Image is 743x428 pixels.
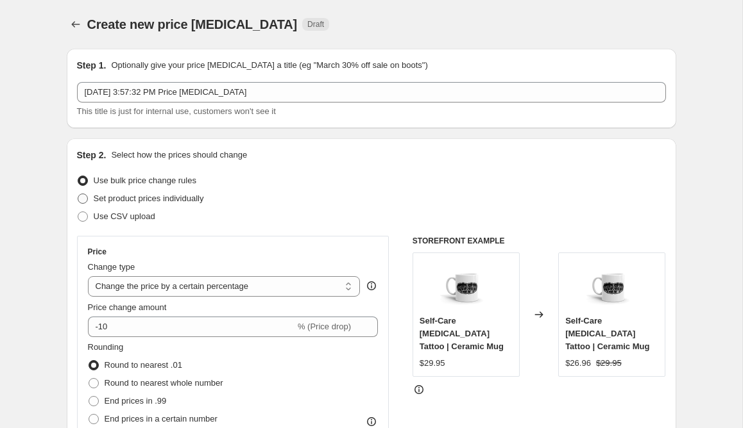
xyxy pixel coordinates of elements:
[105,360,182,370] span: Round to nearest .01
[87,17,298,31] span: Create new price [MEDICAL_DATA]
[77,59,107,72] h2: Step 1.
[365,279,378,292] div: help
[413,236,666,246] h6: STOREFRONT EXAMPLE
[77,149,107,161] h2: Step 2.
[88,302,167,312] span: Price change amount
[94,211,155,221] span: Use CSV upload
[420,358,445,368] span: $29.95
[94,176,196,185] span: Use bulk price change rules
[67,15,85,33] button: Price change jobs
[77,106,276,116] span: This title is just for internal use, customers won't see it
[586,259,638,311] img: mockup-134ab2b2_80x.png
[420,316,504,351] span: Self-Care [MEDICAL_DATA] Tattoo | Ceramic Mug
[94,193,204,203] span: Set product prices individually
[105,396,167,406] span: End prices in .99
[111,149,247,161] p: Select how the prices should change
[298,322,351,331] span: % (Price drop)
[105,378,223,388] span: Round to nearest whole number
[596,358,622,368] span: $29.95
[440,259,491,311] img: mockup-134ab2b2_80x.png
[88,342,124,352] span: Rounding
[105,414,218,424] span: End prices in a certain number
[88,262,135,272] span: Change type
[307,19,324,29] span: Draft
[565,316,649,351] span: Self-Care [MEDICAL_DATA] Tattoo | Ceramic Mug
[111,59,427,72] p: Optionally give your price [MEDICAL_DATA] a title (eg "March 30% off sale on boots")
[565,358,591,368] span: $26.96
[88,247,107,257] h3: Price
[77,82,666,103] input: 30% off holiday sale
[88,317,295,337] input: -15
